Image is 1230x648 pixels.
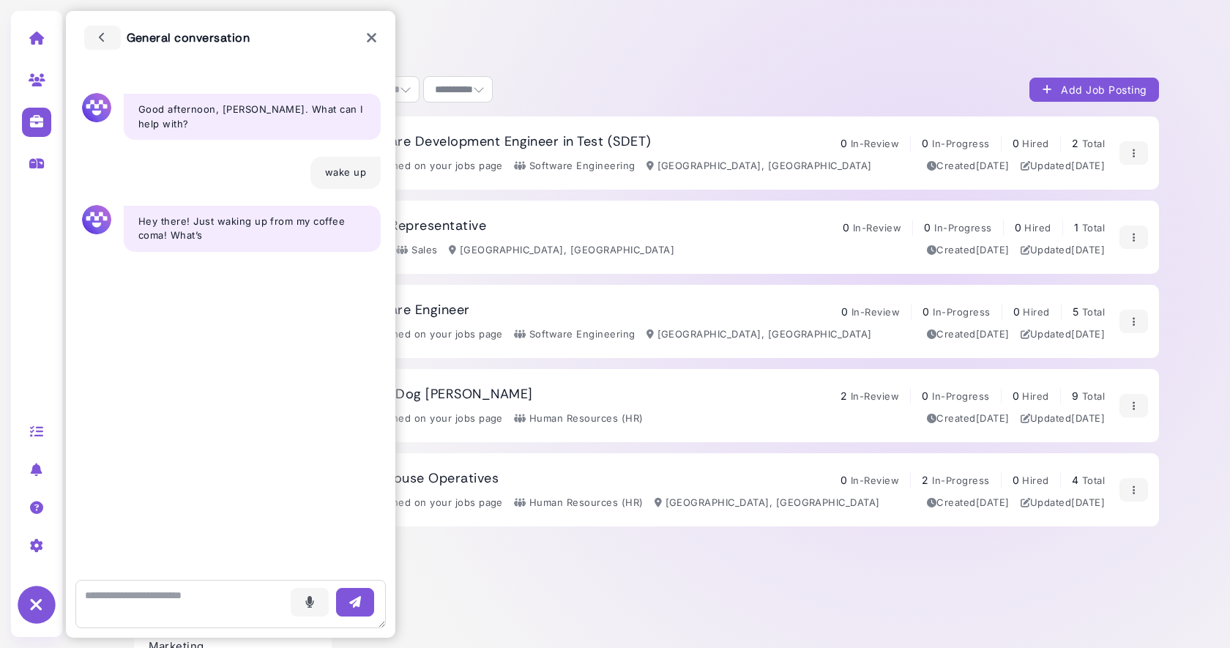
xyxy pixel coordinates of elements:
[927,496,1010,510] div: Created
[1013,390,1019,402] span: 0
[922,305,929,318] span: 0
[1041,82,1147,97] div: Add Job Posting
[932,390,989,402] span: In-Progress
[1082,222,1105,234] span: Total
[843,221,849,234] span: 0
[1021,243,1106,258] div: Updated
[851,390,899,402] span: In-Review
[976,412,1010,424] time: Feb 04, 2025
[449,243,674,258] div: [GEOGRAPHIC_DATA], [GEOGRAPHIC_DATA]
[1071,412,1105,424] time: Jun 07, 2025
[927,159,1010,174] div: Created
[514,496,644,510] div: Human Resources (HR)
[976,328,1010,340] time: Jun 07, 2025
[841,305,848,318] span: 0
[354,134,652,150] h3: Software Development Engineer in Test (SDET)
[1013,474,1019,486] span: 0
[1015,221,1021,234] span: 0
[1072,137,1078,149] span: 2
[354,218,487,234] h3: Sales Representative
[851,306,900,318] span: In-Review
[1024,222,1051,234] span: Hired
[646,159,872,174] div: [GEOGRAPHIC_DATA], [GEOGRAPHIC_DATA]
[976,160,1010,171] time: Jul 09, 2025
[922,474,928,486] span: 2
[396,243,437,258] div: Sales
[1021,159,1106,174] div: Updated
[1021,327,1106,342] div: Updated
[1082,138,1105,149] span: Total
[1013,305,1020,318] span: 0
[840,390,847,402] span: 2
[932,138,989,149] span: In-Progress
[1082,390,1105,402] span: Total
[1021,411,1106,426] div: Updated
[976,496,1010,508] time: Mar 03, 2025
[354,159,503,174] div: Published on your jobs page
[851,474,899,486] span: In-Review
[354,496,503,510] div: Published on your jobs page
[932,474,989,486] span: In-Progress
[1021,496,1106,510] div: Updated
[933,306,990,318] span: In-Progress
[124,94,381,140] div: Good afternoon, [PERSON_NAME]. What can I help with?
[1071,328,1105,340] time: Jun 17, 2025
[354,387,533,403] h3: Urban Dog [PERSON_NAME]
[354,302,470,319] h3: Software Engineer
[976,244,1010,256] time: Jul 01, 2025
[138,215,366,243] p: Hey there! Just waking up from my coffee coma! What’s
[1023,306,1049,318] span: Hired
[851,138,899,149] span: In-Review
[1022,474,1048,486] span: Hired
[1074,221,1078,234] span: 1
[853,222,901,234] span: In-Review
[840,137,847,149] span: 0
[1071,496,1105,508] time: Jun 07, 2025
[1029,78,1159,102] button: Add Job Posting
[1073,305,1078,318] span: 5
[927,243,1010,258] div: Created
[922,390,928,402] span: 0
[84,26,250,50] h3: General conversation
[1022,138,1048,149] span: Hired
[840,474,847,486] span: 0
[927,411,1010,426] div: Created
[1013,137,1019,149] span: 0
[1071,160,1105,171] time: Jul 09, 2025
[1082,474,1105,486] span: Total
[922,137,928,149] span: 0
[646,327,872,342] div: [GEOGRAPHIC_DATA], [GEOGRAPHIC_DATA]
[934,222,991,234] span: In-Progress
[924,221,931,234] span: 0
[1022,390,1048,402] span: Hired
[1082,306,1105,318] span: Total
[354,327,503,342] div: Published on your jobs page
[354,471,499,487] h3: Warehouse Operatives
[310,157,381,189] div: wake up
[927,327,1010,342] div: Created
[655,496,880,510] div: [GEOGRAPHIC_DATA], [GEOGRAPHIC_DATA]
[1071,244,1105,256] time: Jul 01, 2025
[514,411,644,426] div: Human Resources (HR)
[1072,390,1078,402] span: 9
[354,411,503,426] div: Published on your jobs page
[1072,474,1078,486] span: 4
[514,159,635,174] div: Software Engineering
[145,26,1159,48] h2: Jobs
[514,327,635,342] div: Software Engineering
